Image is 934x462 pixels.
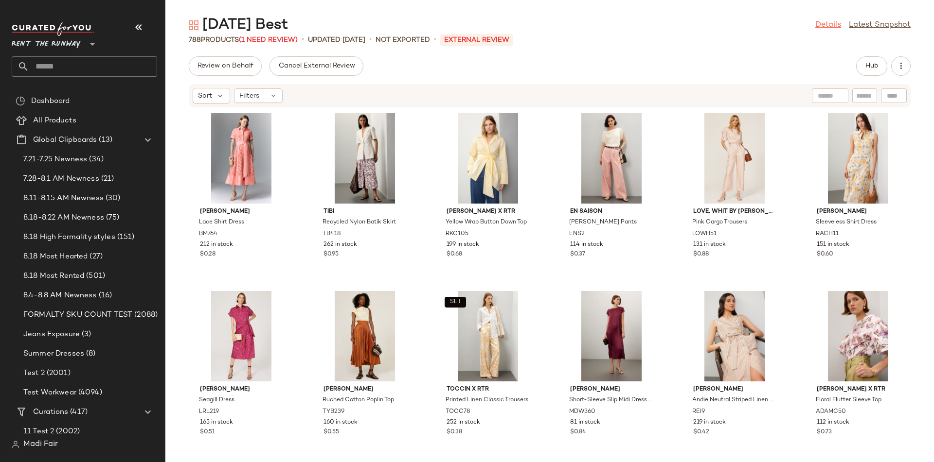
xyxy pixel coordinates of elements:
[323,218,396,227] span: Recycled Nylon Batik Skirt
[33,115,76,126] span: All Products
[99,173,114,185] span: (21)
[439,291,537,381] img: TOCC78.jpg
[562,113,661,204] img: ENS2.jpg
[199,408,219,416] span: LRL219
[570,428,586,437] span: $0.84
[323,250,339,259] span: $0.95
[84,271,105,282] span: (501)
[693,207,776,216] span: Love, Whit by [PERSON_NAME]
[302,34,304,46] span: •
[693,385,776,394] span: [PERSON_NAME]
[376,35,430,45] p: Not Exported
[189,56,262,76] button: Review on Behalf
[97,290,112,301] span: (16)
[693,418,726,427] span: 219 in stock
[23,212,104,223] span: 8.18-8.22 AM Newness
[570,250,585,259] span: $0.37
[692,218,747,227] span: Pink Cargo Trousers
[569,408,595,416] span: MDW360
[23,426,54,437] span: 11 Test 2
[447,207,529,216] span: [PERSON_NAME] x RTR
[447,250,462,259] span: $0.68
[817,385,899,394] span: [PERSON_NAME] x RTR
[80,329,91,340] span: (3)
[323,396,394,405] span: Ruched Cotton Poplin Top
[816,396,881,405] span: Floral Flutter Sleeve Top
[278,62,355,70] span: Cancel External Review
[115,232,135,243] span: (151)
[23,348,84,359] span: Summer Dresses
[33,135,97,146] span: Global Clipboards
[865,62,879,70] span: Hub
[316,291,414,381] img: TYB239.jpg
[817,240,849,249] span: 151 in stock
[199,230,217,239] span: BM764
[816,230,839,239] span: RACH11
[87,154,104,165] span: (34)
[446,396,528,405] span: Printed Linen Classic Trousers
[685,113,784,204] img: LOWH51.jpg
[199,396,234,405] span: Seagill Dress
[446,408,470,416] span: TOCC78
[23,173,99,185] span: 7.28-8.1 AM Newness
[23,329,80,340] span: Jeans Exposure
[192,291,290,381] img: LRL219.jpg
[323,207,406,216] span: Tibi
[76,387,102,398] span: (4094)
[189,20,198,30] img: svg%3e
[316,113,414,204] img: TB418.jpg
[447,418,480,427] span: 252 in stock
[569,218,637,227] span: [PERSON_NAME] Pants
[45,368,71,379] span: (2001)
[446,218,527,227] span: Yellow Wrap Button Down Top
[12,22,94,36] img: cfy_white_logo.C9jOOHJF.svg
[809,291,907,381] img: ADAMC50.jpg
[104,212,120,223] span: (75)
[693,250,709,259] span: $0.88
[570,207,653,216] span: En Saison
[68,407,88,418] span: (417)
[447,240,479,249] span: 199 in stock
[189,36,201,44] span: 788
[323,408,344,416] span: TYB239
[446,230,468,239] span: RKC105
[693,240,726,249] span: 131 in stock
[23,251,88,262] span: 8.18 Most Hearted
[189,16,288,35] div: [DATE] Best
[31,96,70,107] span: Dashboard
[693,428,709,437] span: $0.42
[692,408,705,416] span: REI9
[239,36,298,44] span: (1 Need Review)
[104,193,121,204] span: (30)
[23,271,84,282] span: 8.18 Most Rented
[692,396,775,405] span: Andie Neutral Striped Linen Dress
[323,428,339,437] span: $0.55
[200,207,283,216] span: [PERSON_NAME]
[447,428,462,437] span: $0.38
[447,385,529,394] span: TOCCIN X RTR
[817,418,849,427] span: 112 in stock
[323,418,358,427] span: 160 in stock
[449,299,462,306] span: SET
[16,96,25,106] img: svg%3e
[198,91,212,101] span: Sort
[308,35,365,45] p: updated [DATE]
[816,218,877,227] span: Sleeveless Shirt Dress
[132,309,158,321] span: (2088)
[570,385,653,394] span: [PERSON_NAME]
[562,291,661,381] img: MDW360.jpg
[23,193,104,204] span: 8.11-8.15 AM Newness
[192,113,290,204] img: BM764.jpg
[323,230,341,239] span: TB418
[12,441,19,448] img: svg%3e
[434,34,436,46] span: •
[692,230,717,239] span: LOWH51
[369,34,372,46] span: •
[323,385,406,394] span: [PERSON_NAME]
[817,207,899,216] span: [PERSON_NAME]
[570,240,603,249] span: 114 in stock
[23,154,87,165] span: 7.21-7.25 Newness
[569,230,585,239] span: ENS2
[23,439,58,450] span: Madi Fair
[570,418,600,427] span: 81 in stock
